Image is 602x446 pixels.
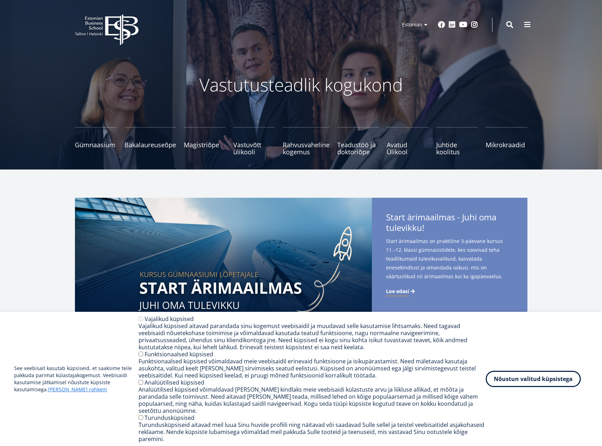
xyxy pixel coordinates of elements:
[386,237,513,281] span: Start ärimaailmas on praktiline 3-päevane kursus 11.–12. klassi gümnasistidele, kes soovivad teha...
[386,288,409,295] span: Loe edasi
[145,315,194,323] label: Vajalikud küpsised
[139,386,486,414] div: Analüütilised küpsised võimaldavad [PERSON_NAME] kindlaks meie veebisaidi külastuste arvu ja liik...
[486,371,581,387] button: Nõustun valitud küpsistega
[233,127,275,155] a: Vastuvõtt ülikooli
[486,127,527,155] a: Mikrokraadid
[486,141,527,148] span: Mikrokraadid
[387,141,428,155] span: Avatud Ülikool
[139,322,486,351] div: Vajalikud küpsised aitavad parandada sinu kogemust veebisaidil ja muudavad selle kasutamise lihts...
[184,127,226,155] a: Magistriõpe
[75,127,117,155] a: Gümnaasium
[184,141,226,148] span: Magistriõpe
[459,21,467,28] a: Youtube
[438,21,445,28] a: Facebook
[436,141,478,155] span: Juhtide koolitus
[48,386,107,393] a: [PERSON_NAME] rohkem
[436,127,478,155] a: Juhtide koolitus
[386,288,416,295] a: Loe edasi
[114,74,489,95] p: Vastutusteadlik kogukond
[145,414,194,422] label: Turundusküpsised
[75,141,117,148] span: Gümnaasium
[387,127,428,155] a: Avatud Ülikool
[14,365,139,393] p: See veebisait kasutab küpsiseid, et saaksime teile pakkuda parimat külastajakogemust. Veebisaidi ...
[139,358,486,379] div: Funktsionaalsed küpsised võimaldavad meie veebisaidil erinevaid funktsioone ja isikupärastamist. ...
[337,141,379,155] span: Teadustöö ja doktoriõpe
[124,141,176,148] span: Bakalaureuseõpe
[471,21,478,28] a: Instagram
[337,127,379,155] a: Teadustöö ja doktoriõpe
[386,222,424,233] span: tulevikku!
[283,141,329,155] span: Rahvusvaheline kogemus
[283,127,329,155] a: Rahvusvaheline kogemus
[145,379,204,386] label: Analüütilised küpsised
[386,212,513,235] span: Start ärimaailmas - Juhi oma
[449,21,456,28] a: Linkedin
[233,141,275,155] span: Vastuvõtt ülikooli
[124,127,176,155] a: Bakalaureuseõpe
[145,350,213,358] label: Funktsionaalsed küpsised
[139,421,486,442] div: Turundusküpsiseid aitavad meil luua Sinu huvide profiili ning näitavad või saadavad Sulle sellel ...
[75,198,372,332] img: Start arimaailmas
